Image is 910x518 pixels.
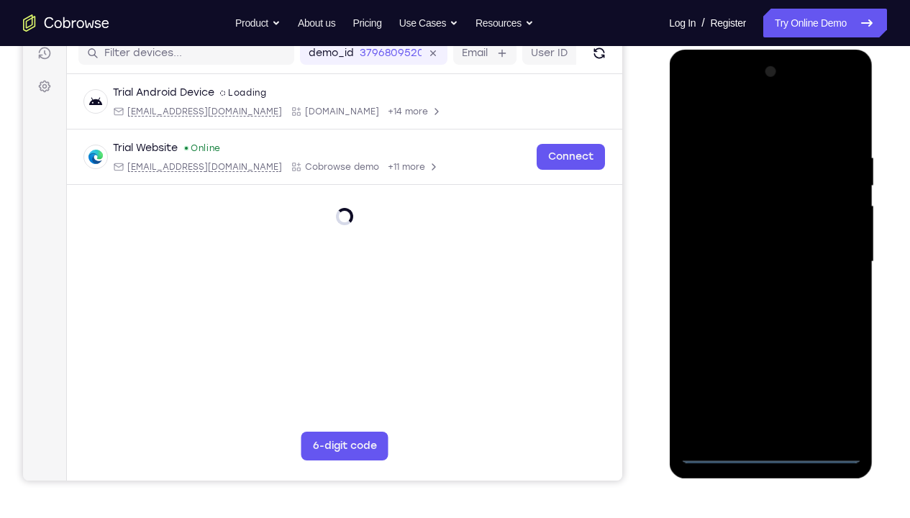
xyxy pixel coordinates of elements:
div: Loading [197,88,244,100]
div: App [268,163,356,174]
span: android@example.com [104,107,259,119]
a: Try Online Demo [763,9,887,37]
div: Email [90,107,259,119]
div: Open device details [44,131,599,186]
div: Trial Android Device [90,87,191,101]
span: / [701,14,704,32]
a: Log In [669,9,696,37]
div: Trial Website [90,142,155,157]
a: Go to the home page [23,14,109,32]
span: Cobrowse demo [282,163,356,174]
span: +14 more [365,107,405,119]
button: Refresh [565,43,588,66]
span: Cobrowse.io [282,107,356,119]
a: Register [711,9,746,37]
div: New devices found. [162,148,165,151]
label: Email [439,47,465,62]
span: +11 more [365,163,402,174]
div: Email [90,163,259,174]
a: About us [298,9,335,37]
button: Resources [476,9,534,37]
a: Connect [514,145,582,171]
div: Open device details [44,76,599,131]
label: User ID [508,47,545,62]
div: App [268,107,356,119]
input: Filter devices... [81,47,263,62]
button: Product [235,9,281,37]
h1: Connect [55,9,134,32]
span: web@example.com [104,163,259,174]
div: Online [160,144,198,155]
button: 6-digit code [278,433,365,462]
label: demo_id [286,47,331,62]
a: Pricing [352,9,381,37]
button: Use Cases [399,9,458,37]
